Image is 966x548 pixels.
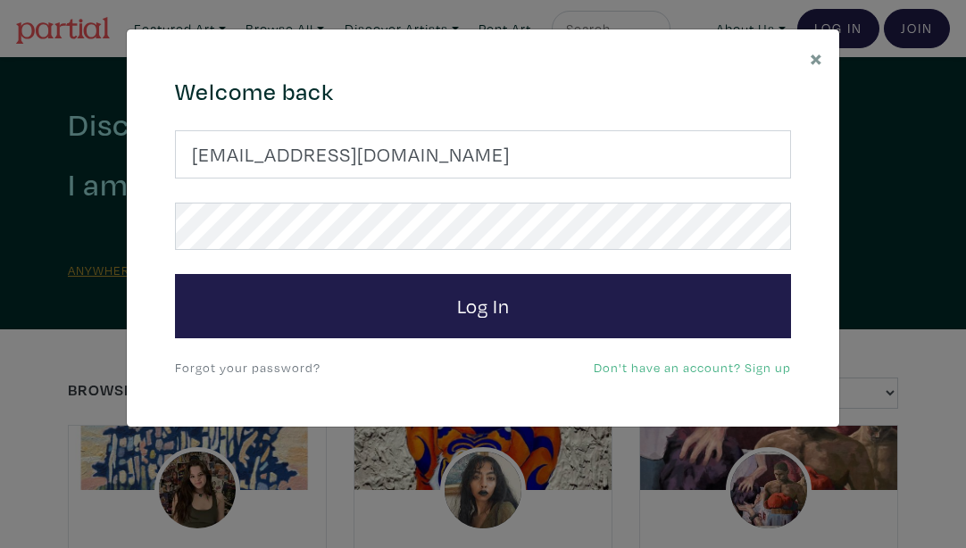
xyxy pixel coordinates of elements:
[175,130,791,179] input: Your email
[175,78,791,106] h4: Welcome back
[175,359,321,376] a: Forgot your password?
[594,359,791,376] a: Don't have an account? Sign up
[794,29,839,86] button: Close
[175,274,791,338] button: Log In
[810,42,823,73] span: ×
